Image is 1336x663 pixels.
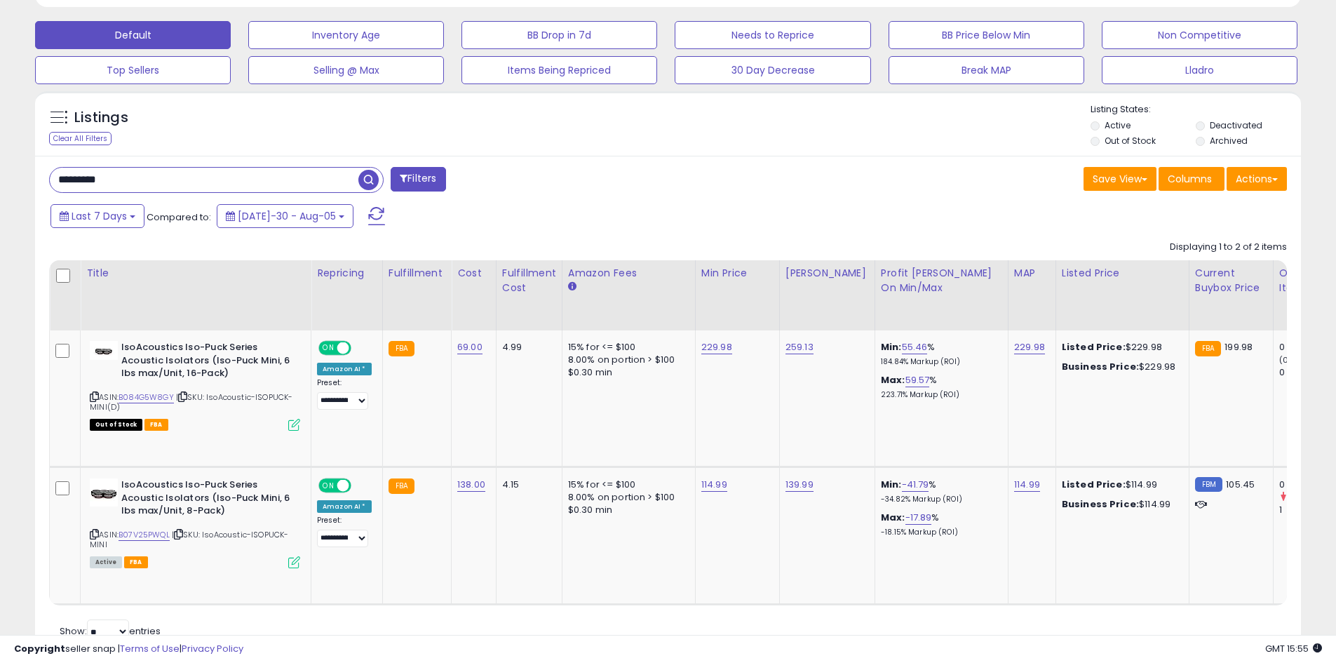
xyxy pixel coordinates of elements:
label: Archived [1210,135,1248,147]
div: Min Price [701,266,774,281]
div: Current Buybox Price [1195,266,1267,295]
div: seller snap | | [14,643,243,656]
span: [DATE]-30 - Aug-05 [238,209,336,223]
span: ON [320,480,337,492]
div: ASIN: [90,478,300,567]
b: Business Price: [1062,360,1139,373]
small: (0%) [1279,354,1299,366]
button: [DATE]-30 - Aug-05 [217,204,353,228]
div: $0.30 min [568,504,684,516]
div: % [881,478,997,504]
button: Default [35,21,231,49]
div: 15% for <= $100 [568,478,684,491]
a: 55.46 [902,340,928,354]
span: FBA [144,419,168,431]
a: 138.00 [457,478,485,492]
small: FBA [389,341,414,356]
div: Profit [PERSON_NAME] on Min/Max [881,266,1002,295]
div: Repricing [317,266,377,281]
button: 30 Day Decrease [675,56,870,84]
a: -41.79 [902,478,929,492]
a: 139.99 [785,478,814,492]
div: Title [86,266,305,281]
b: IsoAcoustics Iso-Puck Series Acoustic Isolators (Iso-Puck Mini, 6 lbs max/Unit, 8-Pack) [121,478,292,521]
div: Clear All Filters [49,132,112,145]
button: Break MAP [889,56,1084,84]
img: 31K3qfyCnFL._SL40_.jpg [90,341,118,360]
div: % [881,341,997,367]
button: Needs to Reprice [675,21,870,49]
div: Preset: [317,516,372,547]
b: Max: [881,373,905,387]
span: All listings that are currently out of stock and unavailable for purchase on Amazon [90,419,142,431]
div: $114.99 [1062,478,1178,491]
div: 1 [1279,504,1336,516]
p: -34.82% Markup (ROI) [881,495,997,504]
a: B084G5W8GY [119,391,174,403]
span: Last 7 Days [72,209,127,223]
span: 2025-08-13 15:55 GMT [1265,642,1322,655]
div: ASIN: [90,341,300,429]
div: Ordered Items [1279,266,1330,295]
div: 0 [1279,341,1336,354]
div: $229.98 [1062,341,1178,354]
small: Amazon Fees. [568,281,576,293]
span: 199.98 [1224,340,1253,354]
p: 223.71% Markup (ROI) [881,390,997,400]
small: FBA [389,478,414,494]
label: Out of Stock [1105,135,1156,147]
div: Cost [457,266,490,281]
div: 4.99 [502,341,551,354]
div: % [881,374,997,400]
th: The percentage added to the cost of goods (COGS) that forms the calculator for Min & Max prices. [875,260,1008,330]
div: Listed Price [1062,266,1183,281]
p: -18.15% Markup (ROI) [881,528,997,537]
small: FBM [1195,477,1222,492]
span: All listings currently available for purchase on Amazon [90,556,122,568]
span: FBA [124,556,148,568]
a: Terms of Use [120,642,180,655]
div: Amazon AI * [317,363,372,375]
b: Max: [881,511,905,524]
strong: Copyright [14,642,65,655]
label: Active [1105,119,1131,131]
b: Listed Price: [1062,478,1126,491]
span: 105.45 [1226,478,1255,491]
div: [PERSON_NAME] [785,266,869,281]
div: $114.99 [1062,498,1178,511]
div: 15% for <= $100 [568,341,684,354]
a: -17.89 [905,511,932,525]
button: Selling @ Max [248,56,444,84]
a: Privacy Policy [182,642,243,655]
button: Filters [391,167,445,192]
span: Show: entries [60,624,161,638]
b: IsoAcoustics Iso-Puck Series Acoustic Isolators (Iso-Puck Mini, 6 lbs max/Unit, 16-Pack) [121,341,292,384]
button: Save View [1084,167,1156,191]
a: 259.13 [785,340,814,354]
button: BB Price Below Min [889,21,1084,49]
button: Inventory Age [248,21,444,49]
button: Top Sellers [35,56,231,84]
b: Min: [881,478,902,491]
div: Displaying 1 to 2 of 2 items [1170,241,1287,254]
div: 8.00% on portion > $100 [568,354,684,366]
div: Amazon Fees [568,266,689,281]
p: 184.84% Markup (ROI) [881,357,997,367]
b: Listed Price: [1062,340,1126,354]
div: 4.15 [502,478,551,491]
span: Columns [1168,172,1212,186]
a: 59.57 [905,373,930,387]
div: Fulfillment [389,266,445,281]
a: 69.00 [457,340,483,354]
button: Non Competitive [1102,21,1297,49]
div: 0 [1279,478,1336,491]
a: 229.98 [701,340,732,354]
h5: Listings [74,108,128,128]
small: FBA [1195,341,1221,356]
div: Fulfillment Cost [502,266,556,295]
button: Lladro [1102,56,1297,84]
button: BB Drop in 7d [461,21,657,49]
a: 114.99 [1014,478,1040,492]
b: Business Price: [1062,497,1139,511]
p: Listing States: [1091,103,1301,116]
